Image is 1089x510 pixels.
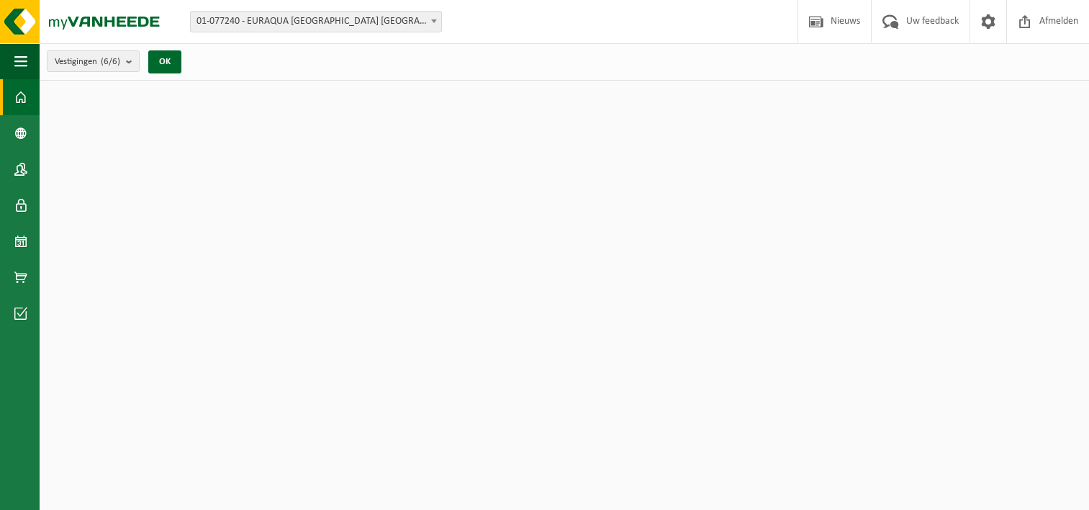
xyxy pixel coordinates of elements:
span: 01-077240 - EURAQUA EUROPE NV - WAREGEM [191,12,441,32]
button: Vestigingen(6/6) [47,50,140,72]
span: Vestigingen [55,51,120,73]
button: OK [148,50,181,73]
span: 01-077240 - EURAQUA EUROPE NV - WAREGEM [190,11,442,32]
count: (6/6) [101,57,120,66]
